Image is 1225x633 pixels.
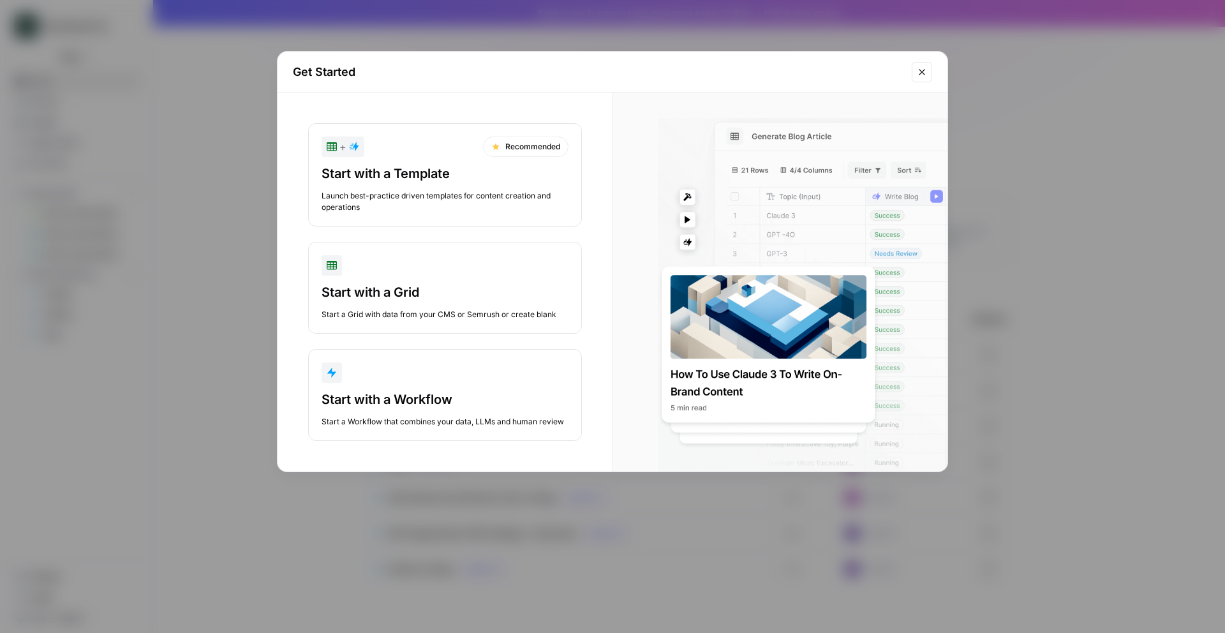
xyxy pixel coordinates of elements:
div: Start with a Workflow [322,391,568,408]
div: Start a Grid with data from your CMS or Semrush or create blank [322,309,568,320]
div: Launch best-practice driven templates for content creation and operations [322,190,568,213]
h2: Get Started [293,63,904,81]
div: + [327,139,359,154]
button: Start with a WorkflowStart a Workflow that combines your data, LLMs and human review [308,349,582,441]
button: Start with a GridStart a Grid with data from your CMS or Semrush or create blank [308,242,582,334]
div: Recommended [483,137,568,157]
div: Start with a Template [322,165,568,182]
div: Start with a Grid [322,283,568,301]
button: +RecommendedStart with a TemplateLaunch best-practice driven templates for content creation and o... [308,123,582,227]
button: Close modal [912,62,932,82]
div: Start a Workflow that combines your data, LLMs and human review [322,416,568,428]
